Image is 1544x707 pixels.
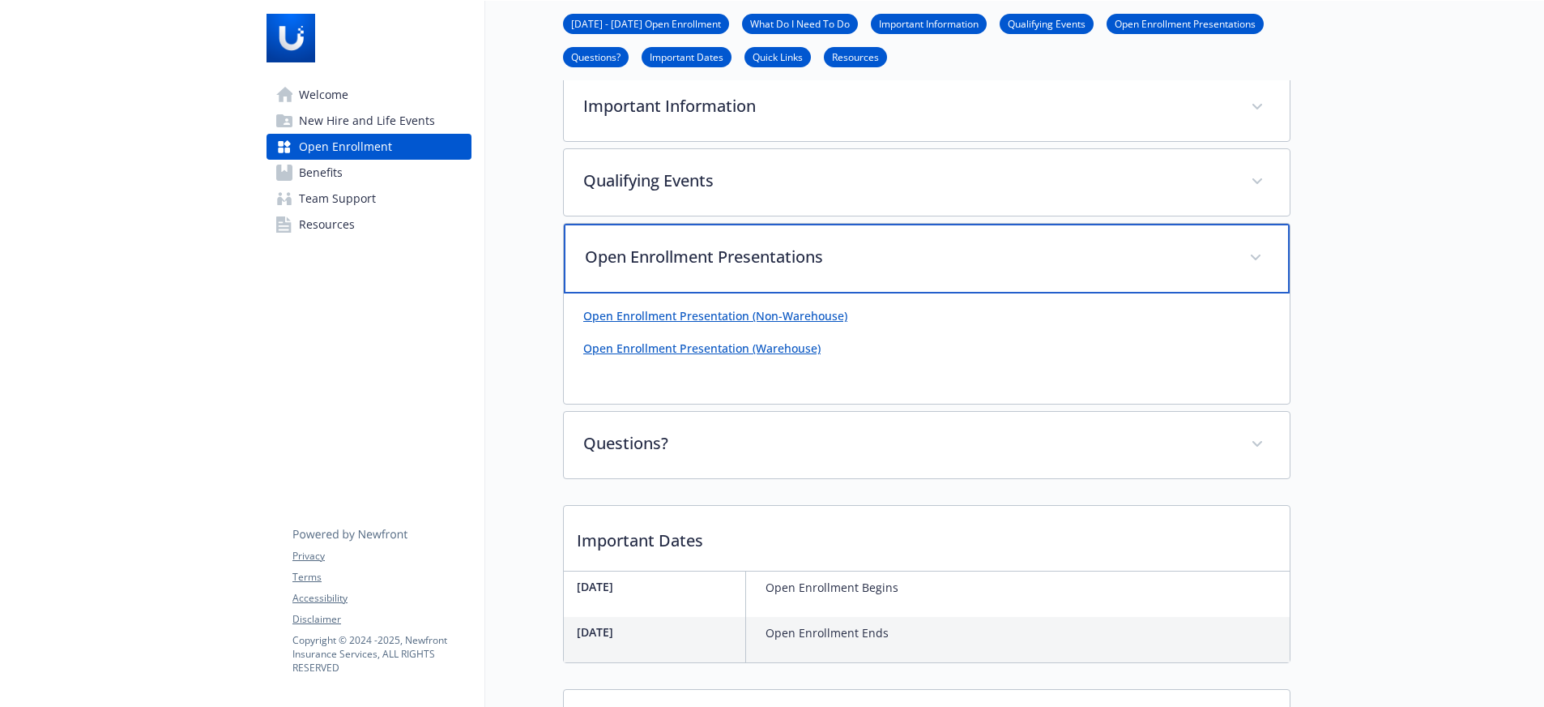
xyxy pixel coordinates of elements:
[564,506,1290,566] p: Important Dates
[563,49,629,64] a: Questions?
[564,294,1290,404] div: Open Enrollment Presentations
[766,623,889,643] p: Open Enrollment Ends
[299,82,348,108] span: Welcome
[267,134,471,160] a: Open Enrollment
[292,612,471,627] a: Disclaimer
[742,15,858,31] a: What Do I Need To Do
[577,623,739,641] p: [DATE]
[267,108,471,134] a: New Hire and Life Events
[299,212,355,238] span: Resources
[564,412,1290,478] div: Questions?
[564,75,1290,141] div: Important Information
[871,15,987,31] a: Important Information
[292,633,471,675] p: Copyright © 2024 - 2025 , Newfront Insurance Services, ALL RIGHTS RESERVED
[583,308,847,324] a: Open Enrollment Presentation (Non-Warehouse)
[267,186,471,212] a: Team Support
[292,570,471,585] a: Terms
[583,431,1231,456] p: Questions?
[299,134,392,160] span: Open Enrollment
[564,224,1290,294] div: Open Enrollment Presentations
[583,94,1231,118] p: Important Information
[766,578,898,598] p: Open Enrollment Begins
[744,49,811,64] a: Quick Links
[564,149,1290,216] div: Qualifying Events
[299,186,376,212] span: Team Support
[299,160,343,186] span: Benefits
[267,160,471,186] a: Benefits
[824,49,887,64] a: Resources
[1000,15,1094,31] a: Qualifying Events
[299,108,435,134] span: New Hire and Life Events
[1107,15,1264,31] a: Open Enrollment Presentations
[642,49,731,64] a: Important Dates
[267,212,471,238] a: Resources
[583,169,1231,193] p: Qualifying Events
[585,245,1230,269] p: Open Enrollment Presentations
[292,591,471,606] a: Accessibility
[583,341,821,356] a: Open Enrollment Presentation (Warehouse)
[563,15,729,31] a: [DATE] - [DATE] Open Enrollment
[267,82,471,108] a: Welcome
[292,549,471,563] a: Privacy
[577,578,739,595] p: [DATE]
